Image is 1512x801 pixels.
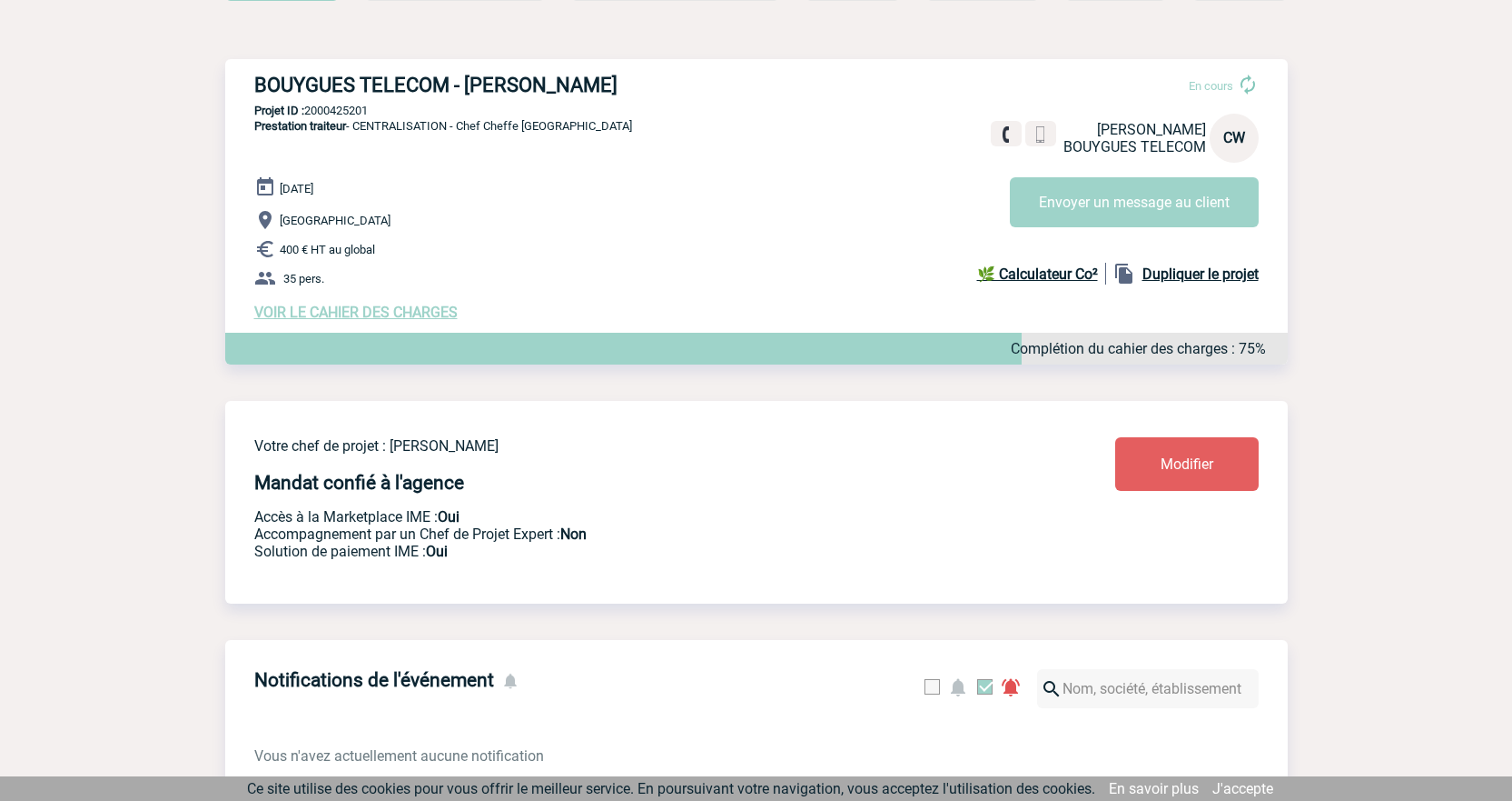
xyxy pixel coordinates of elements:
img: file_copy-black-24dp.png [1113,263,1135,285]
span: [DATE] [280,182,313,195]
b: Oui [426,543,448,560]
span: [PERSON_NAME] [1097,121,1206,138]
span: 400 € HT au global [280,243,375,256]
a: En savoir plus [1109,780,1199,797]
b: Non [560,526,587,543]
p: Votre chef de projet : [PERSON_NAME] [254,437,1008,455]
button: Envoyer un message au client [1010,177,1259,227]
b: Dupliquer le projet [1142,265,1259,283]
span: Ce site utilise des cookies pour vous offrir le meilleur service. En poursuivant votre navigation... [247,780,1095,797]
h3: BOUYGUES TELECOM - [PERSON_NAME] [254,74,799,96]
b: 🌿 Calculateur Co² [977,265,1098,283]
h4: Mandat confié à l'agence [254,472,464,494]
p: 2000425201 [225,104,1288,117]
p: Conformité aux process achat client, Prise en charge de la facturation, Mutualisation de plusieur... [254,543,1008,560]
h4: Notifications de l'événement [254,669,494,691]
span: - CENTRALISATION - Chef Cheffe [GEOGRAPHIC_DATA] [254,119,632,133]
img: fixe.png [998,126,1014,143]
span: Prestation traiteur [254,119,346,133]
b: Oui [438,508,460,526]
span: 35 pers. [283,272,324,285]
a: VOIR LE CAHIER DES CHARGES [254,304,458,321]
p: Accès à la Marketplace IME : [254,508,1008,526]
span: BOUYGUES TELECOM [1063,138,1206,155]
a: 🌿 Calculateur Co² [977,263,1106,285]
span: Vous n'avez actuellement aucune notification [254,747,544,765]
b: Projet ID : [254,104,304,117]
span: Modifier [1161,456,1213,473]
img: portable.png [1033,126,1049,143]
p: Prestation payante [254,526,1008,543]
a: J'accepte [1212,780,1273,797]
span: En cours [1189,79,1233,93]
span: CW [1223,129,1245,146]
span: [GEOGRAPHIC_DATA] [280,214,390,227]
